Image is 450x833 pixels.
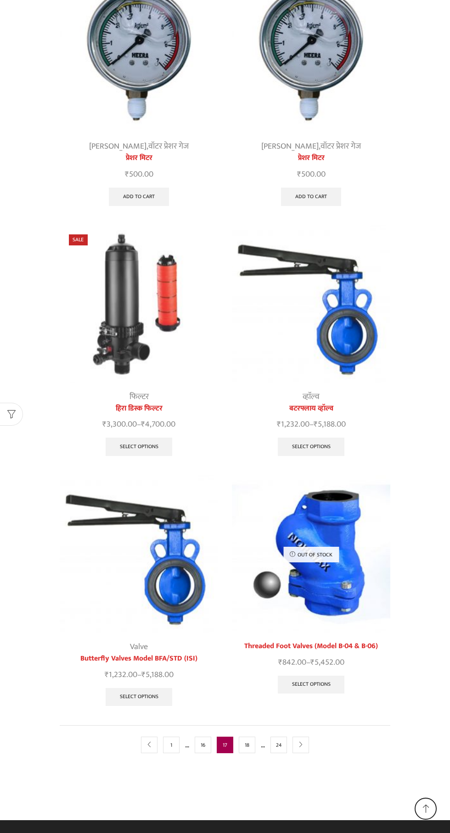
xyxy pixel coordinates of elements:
[278,676,345,694] a: Select options for “Threaded Foot Valves (Model B-04 & B-06)”
[141,668,146,682] span: ₹
[277,417,309,431] bdi: 1,232.00
[261,139,319,153] a: [PERSON_NAME]
[141,417,175,431] bdi: 4,700.00
[310,655,344,669] bdi: 5,452.00
[60,418,218,431] span: –
[232,225,390,383] img: बटरफ्लाय व्हॉल्व
[232,403,390,414] a: बटरफ्लाय व्हॉल्व
[129,390,149,404] a: फिल्टर
[60,669,218,681] span: –
[283,547,339,562] p: Out of stock
[278,655,306,669] bdi: 842.00
[232,656,390,669] span: –
[60,153,218,164] a: प्रेशर मिटर
[106,438,173,456] a: Select options for “हिरा डिस्क फिल्टर”
[297,167,301,181] span: ₹
[163,737,180,753] a: Page 1
[310,655,315,669] span: ₹
[232,475,390,633] img: Non Return Valve
[148,139,189,153] a: वॉटर प्रेशर गेज
[130,640,148,654] a: Valve
[232,418,390,431] span: –
[69,234,87,245] span: Sale
[321,139,361,153] a: वॉटर प्रेशर गेज
[60,725,390,764] nav: Product Pagination
[314,417,318,431] span: ₹
[232,153,390,164] a: प्रेशर मिटर
[60,403,218,414] a: हिरा डिस्क फिल्टर
[105,668,109,682] span: ₹
[232,641,390,652] a: Threaded Foot Valves (Model B-04 & B-06)
[60,140,218,153] div: ,
[109,188,169,206] a: Add to cart: “प्रेशर मिटर”
[105,668,137,682] bdi: 1,232.00
[125,167,129,181] span: ₹
[106,688,173,706] a: Select options for “Butterfly Valves Model BFA/STD (ISI)”
[102,417,107,431] span: ₹
[278,438,345,456] a: Select options for “बटरफ्लाय व्हॉल्व”
[60,653,218,664] a: Butterfly Valves Model BFA/STD (ISI)
[239,737,255,753] a: Page 18
[185,739,189,751] span: …
[261,739,265,751] span: …
[232,140,390,153] div: ,
[303,390,320,404] a: व्हाॅल्व
[60,225,218,383] img: हिरा डिस्क फिल्टर
[314,417,346,431] bdi: 5,188.00
[195,737,211,753] a: Page 16
[281,188,341,206] a: Add to cart: “प्रेशर मिटर”
[89,139,146,153] a: [PERSON_NAME]
[102,417,137,431] bdi: 3,300.00
[277,417,281,431] span: ₹
[125,167,153,181] bdi: 500.00
[270,737,287,753] a: Page 24
[217,737,233,753] span: Page 17
[141,417,145,431] span: ₹
[278,655,282,669] span: ₹
[141,668,174,682] bdi: 5,188.00
[60,475,218,633] img: Butterfly Valves Model BFA/STD (ISI)
[297,167,326,181] bdi: 500.00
